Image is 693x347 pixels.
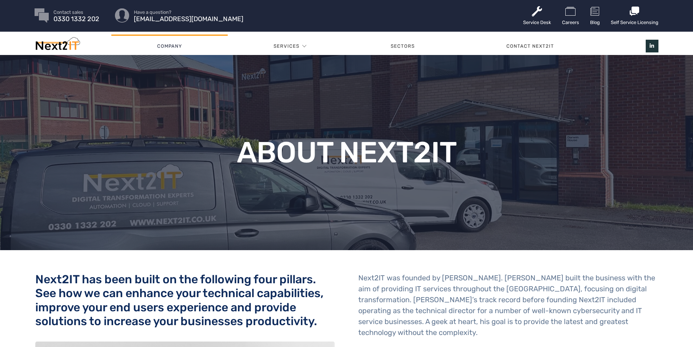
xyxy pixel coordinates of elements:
[35,272,335,328] h2: Next2IT has been built on the following four pillars. See how we can enhance your technical capab...
[345,35,461,57] a: Sectors
[134,10,243,15] span: Have a question?
[35,37,80,54] img: Next2IT
[53,17,99,21] span: 0330 1332 202
[53,10,99,15] span: Contact sales
[111,35,228,57] a: Company
[274,35,299,57] a: Services
[134,10,243,21] a: Have a question? [EMAIL_ADDRESS][DOMAIN_NAME]
[358,272,658,338] p: Next2IT was founded by [PERSON_NAME]. [PERSON_NAME] built the business with the aim of providing ...
[191,138,502,167] h1: About Next2IT
[461,35,600,57] a: Contact Next2IT
[134,17,243,21] span: [EMAIL_ADDRESS][DOMAIN_NAME]
[53,10,99,21] a: Contact sales 0330 1332 202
